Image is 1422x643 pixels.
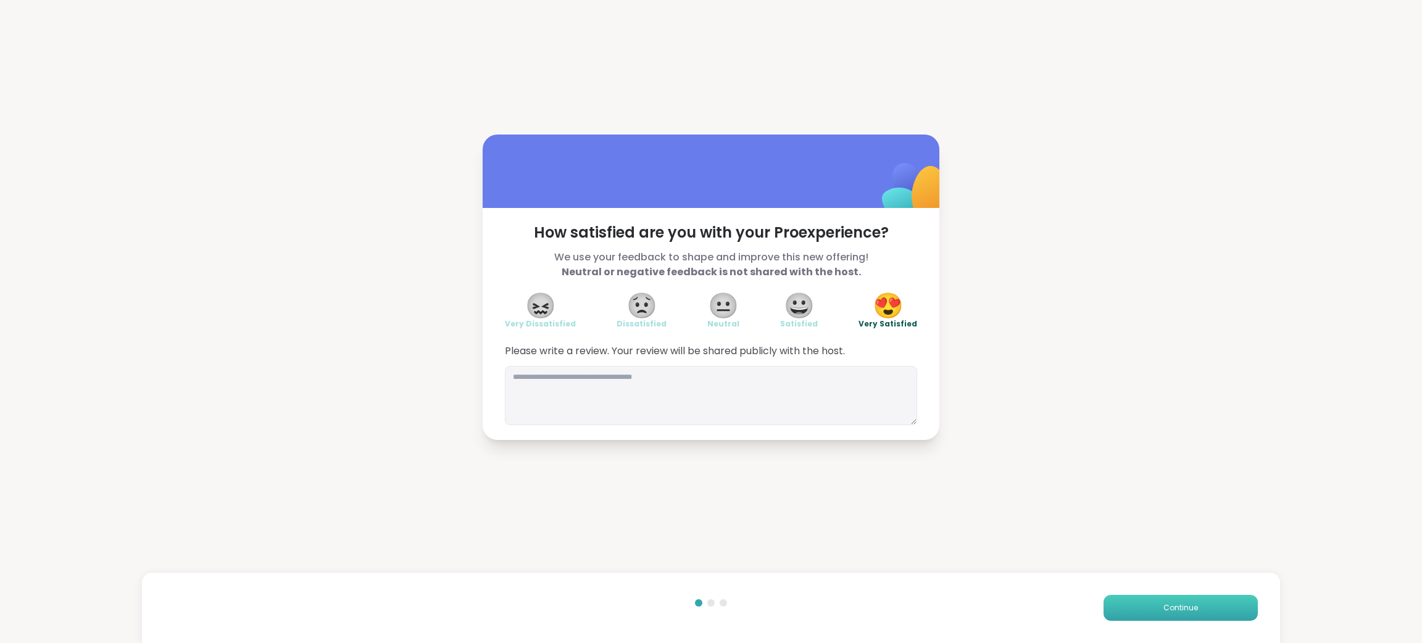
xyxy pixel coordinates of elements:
[617,319,667,329] span: Dissatisfied
[707,319,739,329] span: Neutral
[784,294,815,317] span: 😀
[859,319,917,329] span: Very Satisfied
[626,294,657,317] span: 😟
[708,294,739,317] span: 😐
[525,294,556,317] span: 😖
[505,319,576,329] span: Very Dissatisfied
[505,223,917,243] span: How satisfied are you with your Pro experience?
[562,265,861,279] b: Neutral or negative feedback is not shared with the host.
[505,250,917,280] span: We use your feedback to shape and improve this new offering!
[1104,595,1258,621] button: Continue
[873,294,904,317] span: 😍
[780,319,818,329] span: Satisfied
[1163,602,1198,613] span: Continue
[853,131,976,254] img: ShareWell Logomark
[505,344,917,359] span: Please write a review. Your review will be shared publicly with the host.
